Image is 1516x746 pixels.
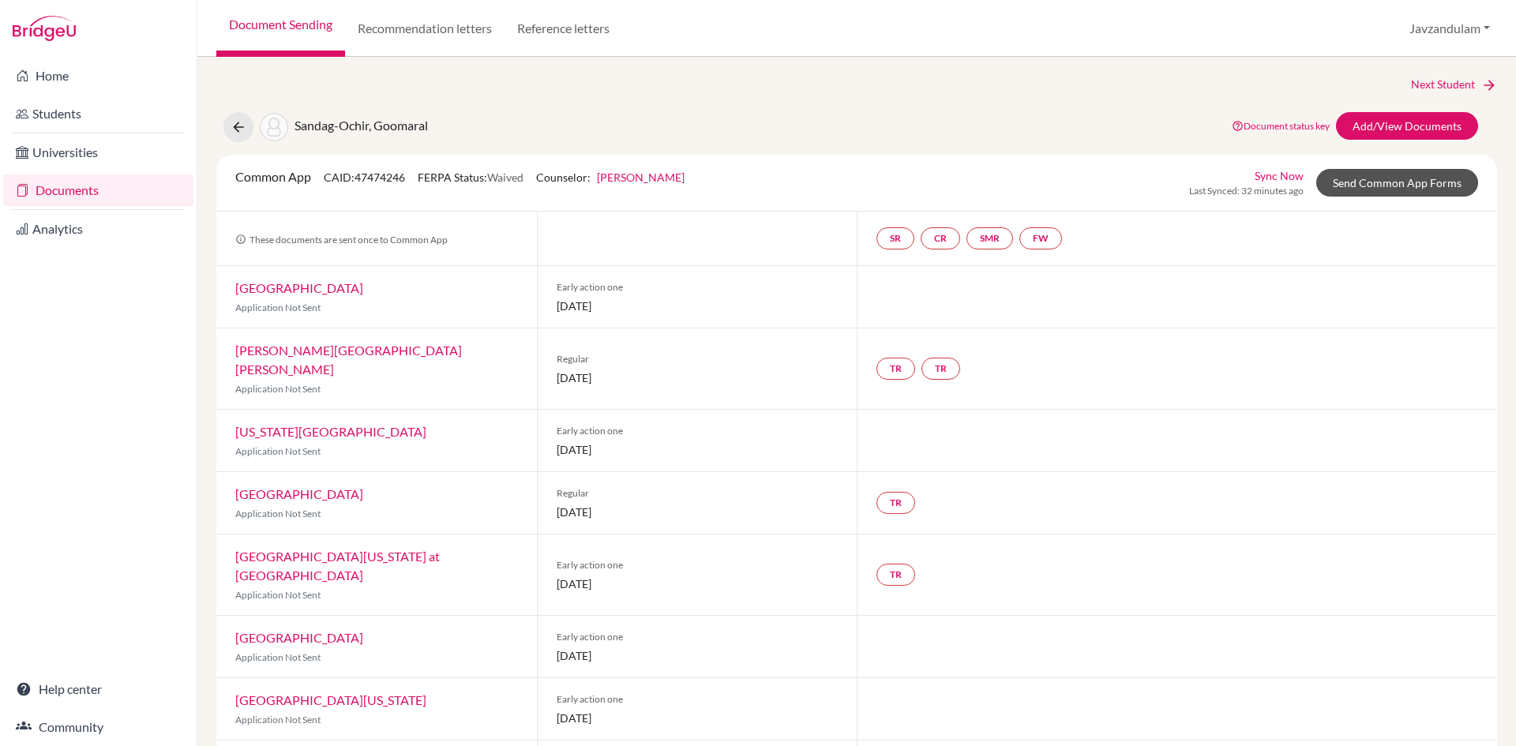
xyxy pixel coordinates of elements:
[557,352,839,366] span: Regular
[921,358,960,380] a: TR
[966,227,1013,249] a: SMR
[1255,167,1304,184] a: Sync Now
[235,445,321,457] span: Application Not Sent
[3,213,193,245] a: Analytics
[557,647,839,664] span: [DATE]
[1411,76,1497,93] a: Next Student
[235,508,321,519] span: Application Not Sent
[1019,227,1062,249] a: FW
[235,714,321,725] span: Application Not Sent
[3,174,193,206] a: Documents
[557,424,839,438] span: Early action one
[418,171,523,184] span: FERPA Status:
[557,369,839,386] span: [DATE]
[235,692,426,707] a: [GEOGRAPHIC_DATA][US_STATE]
[3,711,193,743] a: Community
[536,171,685,184] span: Counselor:
[3,60,193,92] a: Home
[921,227,960,249] a: CR
[13,16,76,41] img: Bridge-U
[1402,13,1497,43] button: Javzandulam
[557,441,839,458] span: [DATE]
[557,575,839,592] span: [DATE]
[3,137,193,168] a: Universities
[557,630,839,644] span: Early action one
[557,710,839,726] span: [DATE]
[876,564,915,586] a: TR
[1232,120,1330,132] a: Document status key
[235,383,321,395] span: Application Not Sent
[1189,184,1304,198] span: Last Synced: 32 minutes ago
[235,424,426,439] a: [US_STATE][GEOGRAPHIC_DATA]
[235,630,363,645] a: [GEOGRAPHIC_DATA]
[235,651,321,663] span: Application Not Sent
[557,504,839,520] span: [DATE]
[235,302,321,313] span: Application Not Sent
[235,280,363,295] a: [GEOGRAPHIC_DATA]
[557,280,839,294] span: Early action one
[235,549,440,583] a: [GEOGRAPHIC_DATA][US_STATE] at [GEOGRAPHIC_DATA]
[487,171,523,184] span: Waived
[876,492,915,514] a: TR
[1336,112,1478,140] a: Add/View Documents
[3,98,193,129] a: Students
[3,673,193,705] a: Help center
[557,486,839,500] span: Regular
[235,169,311,184] span: Common App
[557,298,839,314] span: [DATE]
[324,171,405,184] span: CAID: 47474246
[235,486,363,501] a: [GEOGRAPHIC_DATA]
[876,227,914,249] a: SR
[557,692,839,707] span: Early action one
[876,358,915,380] a: TR
[1316,169,1478,197] a: Send Common App Forms
[235,343,462,377] a: [PERSON_NAME][GEOGRAPHIC_DATA][PERSON_NAME]
[295,118,428,133] span: Sandag-Ochir, Goomaral
[235,589,321,601] span: Application Not Sent
[597,171,685,184] a: [PERSON_NAME]
[557,558,839,572] span: Early action one
[235,234,448,246] span: These documents are sent once to Common App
